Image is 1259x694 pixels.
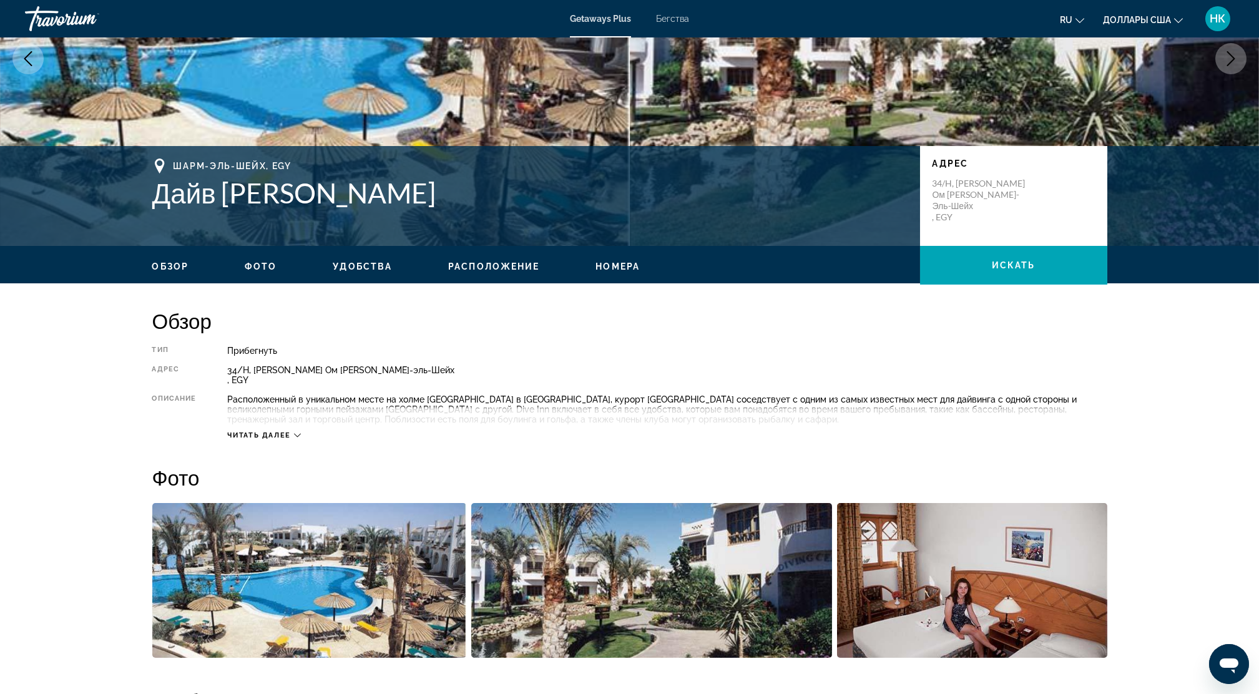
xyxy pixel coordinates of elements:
p: 34/H, [PERSON_NAME] Ом [PERSON_NAME]-эль-Шейх , EGY [933,178,1032,223]
span: Фото [245,261,277,271]
h2: Фото [152,465,1107,490]
span: ru [1060,15,1072,25]
p: Адрес [933,159,1095,169]
button: искать [920,246,1107,285]
button: Расположение [448,261,539,272]
button: Обзор [152,261,189,272]
h1: Дайв [PERSON_NAME] [152,177,908,209]
a: Getaways Plus [570,14,631,24]
div: Прибегнуть [227,346,1107,356]
button: Номера [595,261,640,272]
button: Читать далее [227,431,301,440]
button: Изменение языка [1060,11,1084,29]
button: Открыть полноэкранный слайдер изображений [152,502,466,658]
div: Расположенный в уникальном месте на холме [GEOGRAPHIC_DATA] в [GEOGRAPHIC_DATA], курорт [GEOGRAPH... [227,394,1107,424]
span: Номера [595,261,640,271]
button: Изменить валюту [1103,11,1183,29]
h2: Обзор [152,308,1107,333]
button: Удобства [333,261,392,272]
div: Адрес [152,365,197,385]
a: Травориум [25,2,150,35]
div: Тип [152,346,197,356]
span: Читать далее [227,431,291,439]
span: искать [992,260,1036,270]
div: Описание [152,394,197,424]
span: Шарм-эль-Шейх, EGY [174,161,291,171]
iframe: Кнопка запуска окна обмена сообщениями [1209,644,1249,684]
button: Открыть полноэкранный слайдер изображений [837,502,1107,658]
span: Доллары США [1103,15,1171,25]
button: Предыдущее изображение [12,43,44,74]
span: Обзор [152,261,189,271]
span: НК [1210,12,1226,25]
span: Удобства [333,261,392,271]
a: Бегства [656,14,689,24]
button: Пользовательское меню [1202,6,1234,32]
button: Следующее изображение [1215,43,1247,74]
button: Открыть полноэкранный слайдер изображений [471,502,832,658]
span: Расположение [448,261,539,271]
div: 34/H, [PERSON_NAME] Ом [PERSON_NAME]-эль-Шейх , EGY [227,365,1107,385]
button: Фото [245,261,277,272]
